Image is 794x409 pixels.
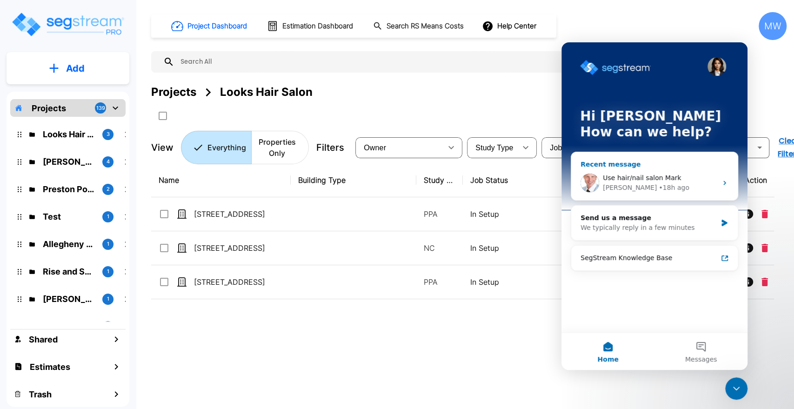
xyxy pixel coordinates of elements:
[207,142,246,153] p: Everything
[470,276,581,288] p: In Setup
[758,273,772,291] button: Delete
[550,144,586,152] span: Job Status
[107,130,110,138] p: 3
[416,163,463,197] th: Study Type
[772,273,790,291] button: More-Options
[29,388,52,401] h1: Trash
[759,12,787,40] div: MW
[758,205,772,223] button: Delete
[151,84,196,101] div: Projects
[107,213,109,221] p: 1
[357,134,442,161] div: Select
[43,320,95,333] p: Khalsa Properties
[725,377,747,400] iframe: Intercom live chat
[7,55,129,82] button: Add
[470,242,581,254] p: In Setup
[11,11,125,38] img: Logo
[257,136,297,159] p: Properties Only
[181,131,309,164] div: Platform
[387,21,464,32] h1: Search RS Means Costs
[107,268,109,275] p: 1
[263,16,358,36] button: Estimation Dashboard
[194,242,287,254] p: [STREET_ADDRESS]
[463,163,588,197] th: Job Status
[32,102,66,114] p: Projects
[43,293,95,305] p: Lisa Overton
[174,51,591,73] input: Search All
[43,128,95,141] p: Looks Hair Salon
[43,183,95,195] p: Preston Pointe
[187,21,247,32] h1: Project Dashboard
[475,144,513,152] span: Study Type
[739,273,758,291] button: Info
[43,238,95,250] p: Allegheny Design Services LLC
[282,21,353,32] h1: Estimation Dashboard
[470,208,581,220] p: In Setup
[758,239,772,257] button: Delete
[167,16,252,36] button: Project Dashboard
[543,134,605,161] div: Select
[107,295,109,303] p: 1
[107,240,109,248] p: 1
[30,361,70,373] h1: Estimates
[480,17,540,35] button: Help Center
[43,155,95,168] p: Ramon's Tire & Wheel shop
[43,210,95,223] p: Test
[153,107,172,125] button: SelectAll
[43,265,95,278] p: Rise and Shine Rentals
[107,185,110,193] p: 2
[369,17,469,35] button: Search RS Means Costs
[739,239,758,257] button: Info
[181,131,252,164] button: Everything
[424,208,455,220] p: PPA
[739,205,758,223] button: Info
[151,141,173,154] p: View
[424,242,455,254] p: NC
[364,144,386,152] span: Owner
[316,141,344,154] p: Filters
[772,239,790,257] button: More-Options
[561,42,747,370] iframe: Intercom live chat
[66,61,85,75] p: Add
[424,276,455,288] p: PPA
[251,131,309,164] button: Properties Only
[772,205,790,223] button: More-Options
[96,104,105,112] p: 139
[194,276,287,288] p: [STREET_ADDRESS]
[469,134,516,161] div: Select
[753,141,766,154] button: Open
[220,84,313,101] div: Looks Hair Salon
[151,163,291,197] th: Name
[194,208,287,220] p: [STREET_ADDRESS]
[29,333,58,346] h1: Shared
[107,158,110,166] p: 4
[291,163,416,197] th: Building Type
